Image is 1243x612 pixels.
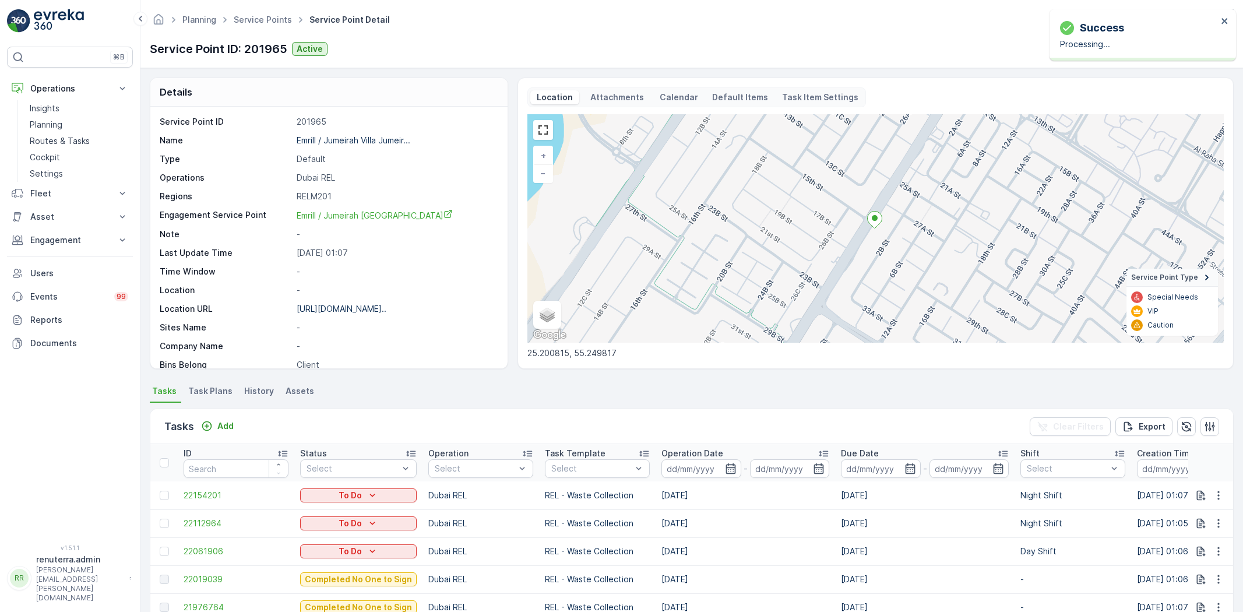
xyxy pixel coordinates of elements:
[7,205,133,228] button: Asset
[297,135,410,145] p: Emrill / Jumeirah Villa Jumeir...
[1060,38,1217,50] p: Processing...
[297,304,386,314] p: [URL][DOMAIN_NAME]..
[534,121,552,139] a: View Fullscreen
[297,43,323,55] p: Active
[656,481,835,509] td: [DATE]
[36,565,124,603] p: [PERSON_NAME][EMAIL_ADDRESS][PERSON_NAME][DOMAIN_NAME]
[1115,417,1172,436] button: Export
[297,191,495,202] p: RELM201
[929,459,1009,478] input: dd/mm/yyyy
[184,574,288,585] a: 22019039
[428,574,533,585] p: Dubai REL
[286,385,314,397] span: Assets
[160,359,292,371] p: Bins Belong
[7,9,30,33] img: logo
[660,92,698,103] p: Calendar
[339,518,362,529] p: To Do
[25,149,133,166] a: Cockpit
[835,537,1015,565] td: [DATE]
[300,544,417,558] button: To Do
[1020,518,1125,529] p: Night Shift
[160,228,292,240] p: Note
[835,565,1015,593] td: [DATE]
[30,188,110,199] p: Fleet
[1027,463,1107,474] p: Select
[435,463,515,474] p: Select
[184,546,288,557] a: 22061906
[782,92,858,103] p: Task Item Settings
[297,172,495,184] p: Dubai REL
[244,385,274,397] span: History
[661,448,723,459] p: Operation Date
[428,518,533,529] p: Dubai REL
[30,234,110,246] p: Engagement
[160,547,169,556] div: Toggle Row Selected
[160,191,292,202] p: Regions
[305,574,412,585] p: Completed No One to Sign
[25,133,133,149] a: Routes & Tasks
[1053,421,1104,432] p: Clear Filters
[160,491,169,500] div: Toggle Row Selected
[428,546,533,557] p: Dubai REL
[656,565,835,593] td: [DATE]
[300,572,417,586] button: Completed No One to Sign
[545,574,650,585] p: REL - Waste Collection
[297,210,453,220] span: Emrill / Jumeirah [GEOGRAPHIC_DATA]
[841,459,921,478] input: dd/mm/yyyy
[160,303,292,315] p: Location URL
[551,463,632,474] p: Select
[184,490,288,501] a: 22154201
[1126,269,1218,287] summary: Service Point Type
[150,40,287,58] p: Service Point ID: 201965
[113,52,125,62] p: ⌘B
[160,85,192,99] p: Details
[300,516,417,530] button: To Do
[1139,421,1165,432] p: Export
[1020,490,1125,501] p: Night Shift
[300,488,417,502] button: To Do
[7,308,133,332] a: Reports
[7,544,133,551] span: v 1.51.1
[217,420,234,432] p: Add
[835,481,1015,509] td: [DATE]
[234,15,292,24] a: Service Points
[841,448,879,459] p: Due Date
[534,147,552,164] a: Zoom In
[182,15,216,24] a: Planning
[160,322,292,333] p: Sites Name
[297,284,495,296] p: -
[297,247,495,259] p: [DATE] 01:07
[7,228,133,252] button: Engagement
[656,537,835,565] td: [DATE]
[530,328,569,343] img: Google
[545,448,605,459] p: Task Template
[30,314,128,326] p: Reports
[160,340,292,352] p: Company Name
[152,385,177,397] span: Tasks
[1137,459,1217,478] input: dd/mm/yyyy
[527,347,1224,359] p: 25.200815, 55.249817
[339,546,362,557] p: To Do
[25,100,133,117] a: Insights
[1137,448,1195,459] p: Creation Time
[712,92,768,103] p: Default Items
[30,83,110,94] p: Operations
[1221,16,1229,27] button: close
[7,77,133,100] button: Operations
[1030,417,1111,436] button: Clear Filters
[184,518,288,529] a: 22112964
[300,448,327,459] p: Status
[184,448,192,459] p: ID
[160,209,292,221] p: Engagement Service Point
[428,490,533,501] p: Dubai REL
[292,42,328,56] button: Active
[307,14,392,26] span: Service Point Detail
[297,340,495,352] p: -
[160,603,169,612] div: Toggle Row Selected
[34,9,84,33] img: logo_light-DOdMpM7g.png
[30,168,63,180] p: Settings
[184,459,288,478] input: Search
[297,322,495,333] p: -
[530,328,569,343] a: Open this area in Google Maps (opens a new window)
